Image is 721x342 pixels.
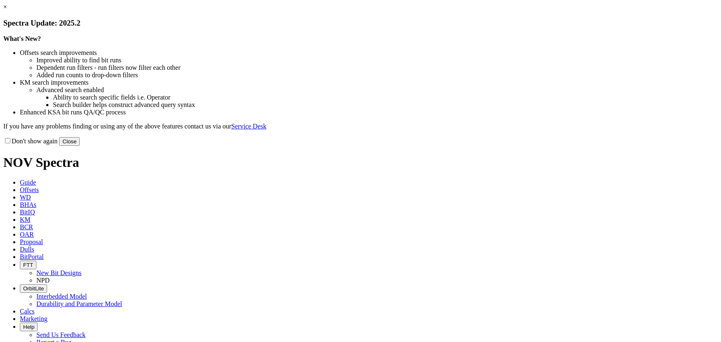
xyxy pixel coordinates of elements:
[20,308,35,315] span: Calcs
[36,57,718,64] li: Improved ability to find bit runs
[3,138,57,145] label: Don't show again
[36,71,718,79] li: Added run counts to drop-down filters
[3,155,718,170] h1: NOV Spectra
[20,231,34,238] span: OAR
[20,49,718,57] li: Offsets search improvements
[20,216,31,223] span: KM
[20,253,44,260] span: BitPortal
[3,3,7,10] a: ×
[23,262,33,268] span: FTT
[20,201,36,208] span: BHAs
[20,315,48,322] span: Marketing
[20,186,39,193] span: Offsets
[20,179,36,186] span: Guide
[23,285,44,292] span: OrbitLite
[5,138,10,143] input: Don't show again
[20,246,34,253] span: Dulls
[3,19,718,28] h3: Spectra Update: 2025.2
[36,86,718,94] li: Advanced search enabled
[36,300,122,307] a: Durability and Parameter Model
[20,109,718,116] li: Enhanced KSA bit runs QA/QC process
[36,277,50,284] a: NPD
[20,238,43,245] span: Proposal
[36,269,81,276] a: New Bit Designs
[36,293,87,300] a: Interbedded Model
[36,64,718,71] li: Dependent run filters - run filters now filter each other
[3,123,718,130] p: If you have any problems finding or using any of the above features contact us via our
[53,94,718,101] li: Ability to search specific fields i.e. Operator
[231,123,267,130] a: Service Desk
[20,223,33,230] span: BCR
[3,35,41,42] strong: What's New?
[23,324,34,330] span: Help
[59,137,80,146] button: Close
[20,209,35,216] span: BitIQ
[36,331,86,338] a: Send Us Feedback
[53,101,718,109] li: Search builder helps construct advanced query syntax
[20,79,718,86] li: KM search improvements
[20,194,31,201] span: WD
